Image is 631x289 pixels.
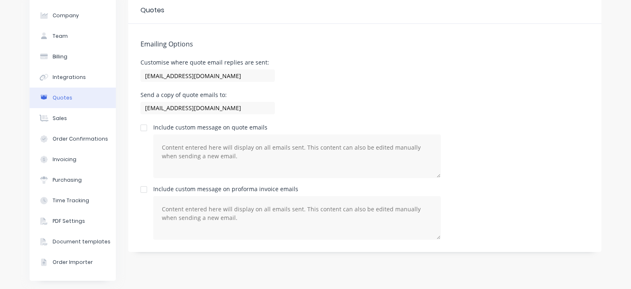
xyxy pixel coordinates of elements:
[140,40,589,48] h5: Emailing Options
[30,231,116,252] button: Document templates
[53,156,76,163] div: Invoicing
[53,197,89,204] div: Time Tracking
[53,115,67,122] div: Sales
[140,5,164,15] div: Quotes
[53,53,67,60] div: Billing
[30,190,116,211] button: Time Tracking
[153,186,298,192] div: Include custom message on proforma invoice emails
[53,32,68,40] div: Team
[53,176,82,184] div: Purchasing
[30,252,116,273] button: Order Importer
[30,26,116,46] button: Team
[30,170,116,190] button: Purchasing
[30,108,116,129] button: Sales
[30,67,116,88] button: Integrations
[30,46,116,67] button: Billing
[53,259,93,266] div: Order Importer
[30,88,116,108] button: Quotes
[53,12,79,19] div: Company
[53,217,85,225] div: PDF Settings
[30,149,116,170] button: Invoicing
[140,92,275,98] div: Send a copy of quote emails to:
[140,60,275,65] div: Customise where quote email replies are sent:
[30,129,116,149] button: Order Confirmations
[53,74,86,81] div: Integrations
[53,94,72,102] div: Quotes
[53,238,111,245] div: Document templates
[30,5,116,26] button: Company
[153,125,288,130] div: Include custom message on quote emails
[30,211,116,231] button: PDF Settings
[53,135,108,143] div: Order Confirmations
